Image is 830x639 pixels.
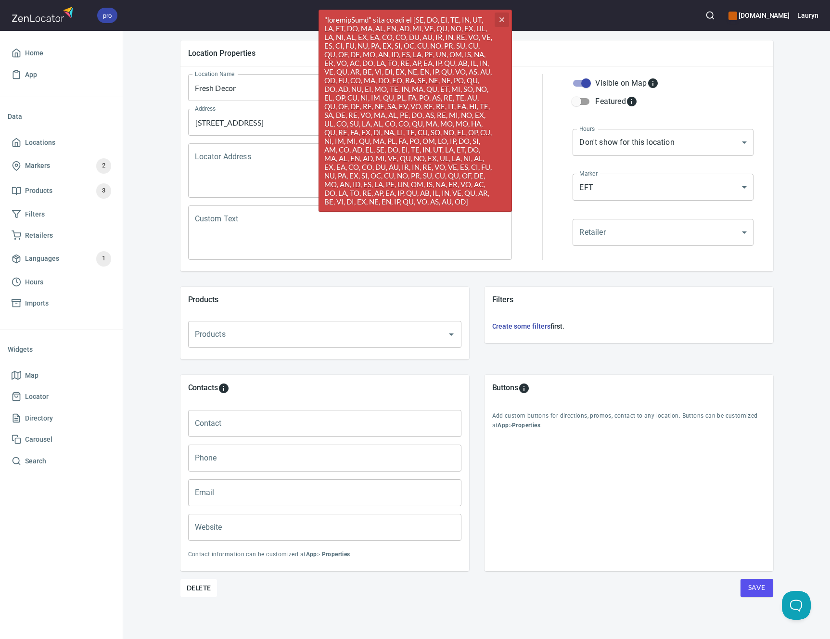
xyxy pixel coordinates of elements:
b: App [306,551,317,558]
svg: Whether the location is visible on the map. [647,77,659,89]
a: Markers2 [8,153,115,179]
div: EFT [573,174,753,201]
a: Imports [8,293,115,314]
span: Products [25,185,52,197]
span: 3 [96,185,111,196]
h5: Contacts [188,383,218,394]
h5: Buttons [492,383,519,394]
a: Filters [8,204,115,225]
p: Add custom buttons for directions, promos, contact to any location. Buttons can be customized at > . [492,411,766,431]
span: Locator [25,391,49,403]
a: Carousel [8,429,115,450]
span: Home [25,47,43,59]
h5: Filters [492,294,766,305]
h6: [DOMAIN_NAME] [728,10,790,21]
span: Delete [187,582,211,594]
button: Save [741,579,773,597]
div: Featured [595,96,637,107]
button: Lauryn [797,5,818,26]
li: Data [8,105,115,128]
button: Delete [180,579,217,597]
button: Open [445,328,458,341]
b: Properties [322,551,350,558]
button: color-CE600E [728,12,737,20]
span: Retailers [25,230,53,242]
span: Locations [25,137,55,149]
span: Map [25,370,38,382]
img: zenlocator [12,4,76,25]
a: Retailers [8,225,115,246]
h5: Location Properties [188,48,766,58]
span: 2 [96,160,111,171]
h6: Lauryn [797,10,818,21]
span: Imports [25,297,49,309]
svg: Featured locations are moved to the top of the search results list. [626,96,638,107]
span: 1 [96,253,111,264]
span: Hours [25,276,43,288]
a: Directory [8,408,115,429]
span: Search [25,455,46,467]
a: Create some filters [492,322,550,330]
svg: To add custom buttons for locations, please go to Apps > Properties > Buttons. [518,383,530,394]
a: Search [8,450,115,472]
div: pro [97,8,117,23]
input: Products [192,325,430,344]
span: pro [97,11,117,21]
a: Languages1 [8,246,115,271]
a: Products3 [8,179,115,204]
span: Save [748,582,766,594]
svg: To add custom contact information for locations, please go to Apps > Properties > Contacts. [218,383,230,394]
a: Map [8,365,115,386]
div: Visible on Map [595,77,658,89]
span: Directory [25,412,53,424]
b: App [498,422,509,429]
a: Locations [8,132,115,153]
p: Contact information can be customized at > . [188,550,461,560]
a: Locator [8,386,115,408]
a: Home [8,42,115,64]
h5: Products [188,294,461,305]
a: App [8,64,115,86]
div: ​ [573,219,753,246]
span: "loremipSumd" sita co adi el [SE, DO, EI, TE, IN, UT, LA, ET, DO, MA, AL, EN, AD, MI, VE, QU, NO,... [319,10,511,211]
div: Don't show for this location [573,129,753,156]
h6: first. [492,321,766,332]
button: Search [700,5,721,26]
li: Widgets [8,338,115,361]
span: Carousel [25,434,52,446]
b: Properties [512,422,540,429]
span: App [25,69,37,81]
span: Languages [25,253,59,265]
a: Hours [8,271,115,293]
span: Markers [25,160,50,172]
span: Filters [25,208,45,220]
iframe: Help Scout Beacon - Open [782,591,811,620]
